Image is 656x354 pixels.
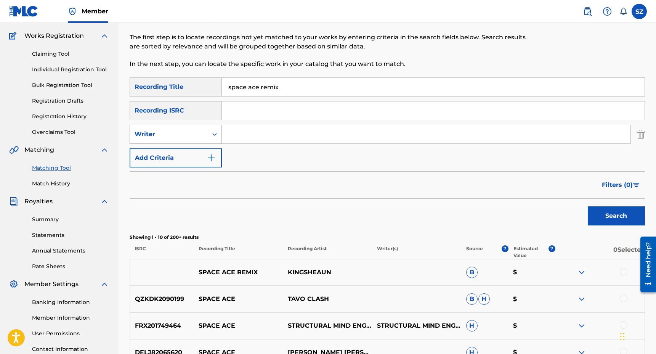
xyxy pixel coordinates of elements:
[24,197,53,206] span: Royalties
[632,4,647,19] div: User Menu
[283,245,372,259] p: Recording Artist
[100,31,109,40] img: expand
[130,245,194,259] p: ISRC
[9,197,18,206] img: Royalties
[32,113,109,121] a: Registration History
[602,180,633,190] span: Filters ( 0 )
[478,293,490,305] span: H
[24,31,84,40] span: Works Registration
[32,216,109,224] a: Summary
[508,268,555,277] p: $
[9,6,38,17] img: MLC Logo
[597,175,645,195] button: Filters (0)
[466,245,483,259] p: Source
[502,245,508,252] span: ?
[283,294,372,304] p: TAVO CLASH
[618,317,656,354] iframe: Chat Widget
[588,206,645,225] button: Search
[130,77,645,229] form: Search Form
[32,81,109,89] a: Bulk Registration Tool
[130,321,194,330] p: FRX201749464
[24,280,79,289] span: Member Settings
[637,125,645,144] img: Delete Criterion
[130,148,222,167] button: Add Criteria
[555,245,645,259] p: 0 Selected
[9,31,19,40] img: Works Registration
[130,234,645,241] p: Showing 1 - 10 of 200+ results
[372,321,461,330] p: STRUCTURAL MIND ENGINE
[32,247,109,255] a: Annual Statements
[32,314,109,322] a: Member Information
[32,97,109,105] a: Registration Drafts
[466,267,478,278] span: B
[194,294,283,304] p: SPACE ACE
[32,180,109,188] a: Match History
[100,280,109,289] img: expand
[603,7,612,16] img: help
[600,4,615,19] div: Help
[577,321,586,330] img: expand
[508,321,555,330] p: $
[68,7,77,16] img: Top Rightsholder
[100,145,109,154] img: expand
[32,50,109,58] a: Claiming Tool
[549,245,555,252] span: ?
[130,60,526,69] p: In the next step, you can locate the specific work in your catalog that you want to match.
[207,153,216,163] img: 9d2ae6d4665cec9f34b9.svg
[577,268,586,277] img: expand
[82,7,108,16] span: Member
[619,8,627,15] div: Notifications
[466,320,478,331] span: H
[9,280,18,289] img: Member Settings
[9,145,19,154] img: Matching
[193,245,282,259] p: Recording Title
[130,294,194,304] p: QZKDK2090199
[372,245,461,259] p: Writer(s)
[283,321,372,330] p: STRUCTURAL MIND ENGINE
[32,345,109,353] a: Contact Information
[635,234,656,295] iframe: Resource Center
[580,4,595,19] a: Public Search
[135,130,203,139] div: Writer
[32,298,109,306] a: Banking Information
[283,268,372,277] p: KINGSHEAUN
[633,183,640,187] img: filter
[508,294,555,304] p: $
[620,325,625,348] div: Drag
[24,145,54,154] span: Matching
[583,7,592,16] img: search
[513,245,549,259] p: Estimated Value
[32,66,109,74] a: Individual Registration Tool
[32,330,109,338] a: User Permissions
[130,33,526,51] p: The first step is to locate recordings not yet matched to your works by entering criteria in the ...
[32,262,109,270] a: Rate Sheets
[466,293,478,305] span: B
[194,321,283,330] p: SPACE ACE
[32,164,109,172] a: Matching Tool
[32,128,109,136] a: Overclaims Tool
[577,294,586,304] img: expand
[100,197,109,206] img: expand
[194,268,283,277] p: SPACE ACE REMIX
[32,231,109,239] a: Statements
